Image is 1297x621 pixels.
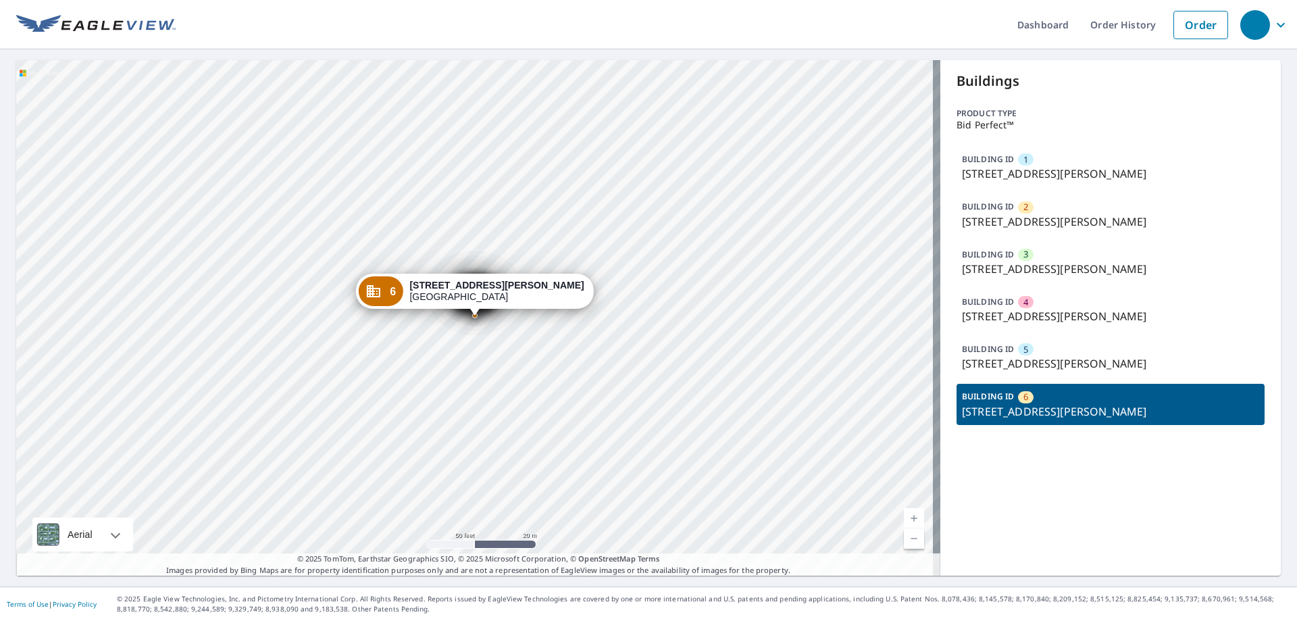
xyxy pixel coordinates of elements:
[1173,11,1228,39] a: Order
[16,15,176,35] img: EV Logo
[16,553,940,576] p: Images provided by Bing Maps are for property identification purposes only and are not a represen...
[1023,343,1028,356] span: 5
[957,107,1265,120] p: Product type
[1023,153,1028,166] span: 1
[1023,201,1028,214] span: 2
[355,274,593,316] div: Dropped pin, building 6, Commercial property, 3738 Glen Oaks Blvd Sioux City, IA 51104
[63,518,97,551] div: Aerial
[962,201,1014,212] p: BUILDING ID
[962,296,1014,307] p: BUILDING ID
[962,308,1259,324] p: [STREET_ADDRESS][PERSON_NAME]
[962,391,1014,402] p: BUILDING ID
[578,553,635,564] a: OpenStreetMap
[962,261,1259,277] p: [STREET_ADDRESS][PERSON_NAME]
[390,287,396,297] span: 6
[7,600,97,608] p: |
[409,280,584,291] strong: [STREET_ADDRESS][PERSON_NAME]
[957,120,1265,130] p: Bid Perfect™
[1023,248,1028,261] span: 3
[962,214,1259,230] p: [STREET_ADDRESS][PERSON_NAME]
[7,599,49,609] a: Terms of Use
[297,553,660,565] span: © 2025 TomTom, Earthstar Geographics SIO, © 2025 Microsoft Corporation, ©
[904,528,924,549] a: Current Level 19, Zoom Out
[957,71,1265,91] p: Buildings
[117,594,1290,614] p: © 2025 Eagle View Technologies, Inc. and Pictometry International Corp. All Rights Reserved. Repo...
[962,343,1014,355] p: BUILDING ID
[962,249,1014,260] p: BUILDING ID
[53,599,97,609] a: Privacy Policy
[32,518,133,551] div: Aerial
[962,355,1259,372] p: [STREET_ADDRESS][PERSON_NAME]
[638,553,660,564] a: Terms
[409,280,584,303] div: [GEOGRAPHIC_DATA]
[1023,391,1028,403] span: 6
[962,166,1259,182] p: [STREET_ADDRESS][PERSON_NAME]
[1023,296,1028,309] span: 4
[904,508,924,528] a: Current Level 19, Zoom In
[962,153,1014,165] p: BUILDING ID
[962,403,1259,420] p: [STREET_ADDRESS][PERSON_NAME]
